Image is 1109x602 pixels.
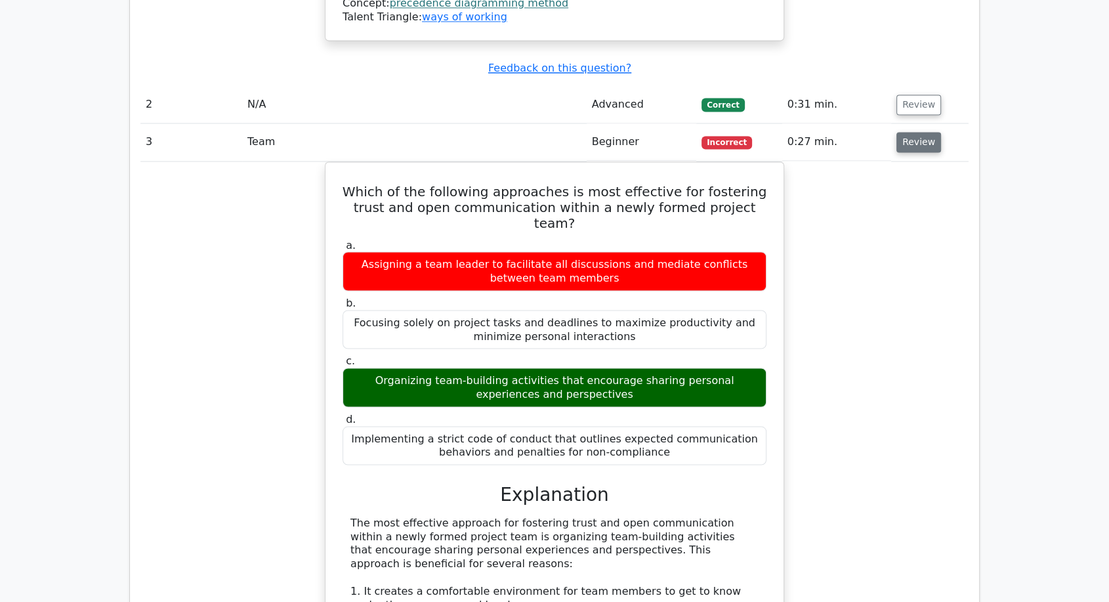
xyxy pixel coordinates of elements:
[341,183,768,230] h5: Which of the following approaches is most effective for fostering trust and open communication wi...
[350,483,759,505] h3: Explanation
[701,98,744,111] span: Correct
[140,123,242,161] td: 3
[346,354,355,366] span: c.
[488,62,631,74] a: Feedback on this question?
[422,11,507,23] a: ways of working
[242,86,587,123] td: N/A
[782,86,891,123] td: 0:31 min.
[343,426,766,465] div: Implementing a strict code of conduct that outlines expected communication behaviors and penaltie...
[346,412,356,425] span: d.
[343,251,766,291] div: Assigning a team leader to facilitate all discussions and mediate conflicts between team members
[242,123,587,161] td: Team
[587,123,697,161] td: Beginner
[343,310,766,349] div: Focusing solely on project tasks and deadlines to maximize productivity and minimize personal int...
[343,368,766,407] div: Organizing team-building activities that encourage sharing personal experiences and perspectives
[896,95,941,115] button: Review
[346,238,356,251] span: a.
[896,132,941,152] button: Review
[701,136,752,149] span: Incorrect
[782,123,891,161] td: 0:27 min.
[587,86,697,123] td: Advanced
[140,86,242,123] td: 2
[346,296,356,309] span: b.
